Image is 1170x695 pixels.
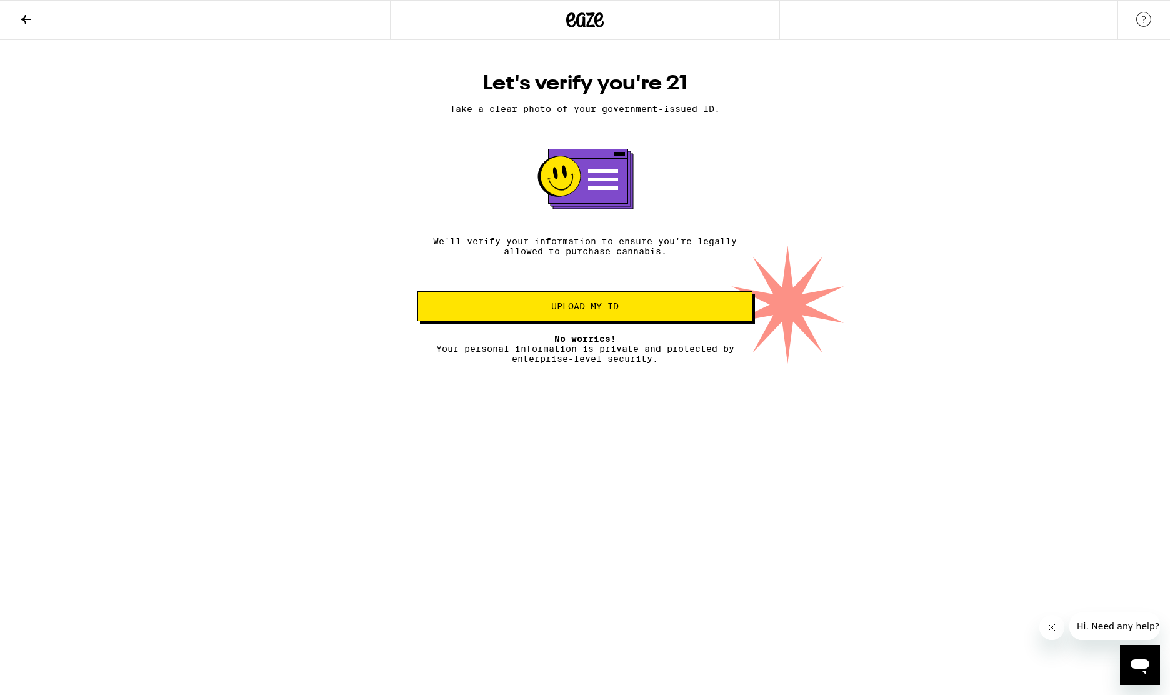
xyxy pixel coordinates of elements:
p: Your personal information is private and protected by enterprise-level security. [417,334,752,364]
iframe: Message from company [1069,612,1160,640]
p: We'll verify your information to ensure you're legally allowed to purchase cannabis. [417,236,752,256]
iframe: Close message [1039,615,1064,640]
iframe: Button to launch messaging window [1120,645,1160,685]
span: No worries! [554,334,616,344]
p: Take a clear photo of your government-issued ID. [417,104,752,114]
button: Upload my ID [417,291,752,321]
span: Upload my ID [551,302,619,311]
h1: Let's verify you're 21 [417,71,752,96]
